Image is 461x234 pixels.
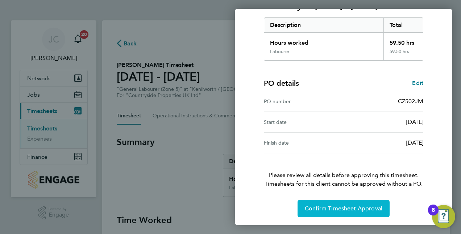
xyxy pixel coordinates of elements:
span: Timesheets for this client cannot be approved without a PO. [255,179,432,188]
span: Edit [412,80,423,86]
div: [DATE] [344,138,423,147]
button: Confirm Timesheet Approval [298,200,390,217]
span: CZ502JM [398,98,423,105]
div: Hours worked [264,33,383,49]
div: 59.50 hrs [383,49,423,60]
span: Confirm Timesheet Approval [305,205,382,212]
div: 59.50 hrs [383,33,423,49]
div: 8 [432,210,435,219]
div: Description [264,18,383,32]
div: Summary of 25 - 31 Aug 2025 [264,17,423,61]
h4: PO details [264,78,299,88]
div: PO number [264,97,344,106]
div: Start date [264,118,344,126]
div: [DATE] [344,118,423,126]
a: Edit [412,79,423,88]
button: Open Resource Center, 8 new notifications [432,205,455,228]
div: Labourer [270,49,290,55]
div: Finish date [264,138,344,147]
div: Total [383,18,423,32]
p: Please review all details before approving this timesheet. [255,153,432,188]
